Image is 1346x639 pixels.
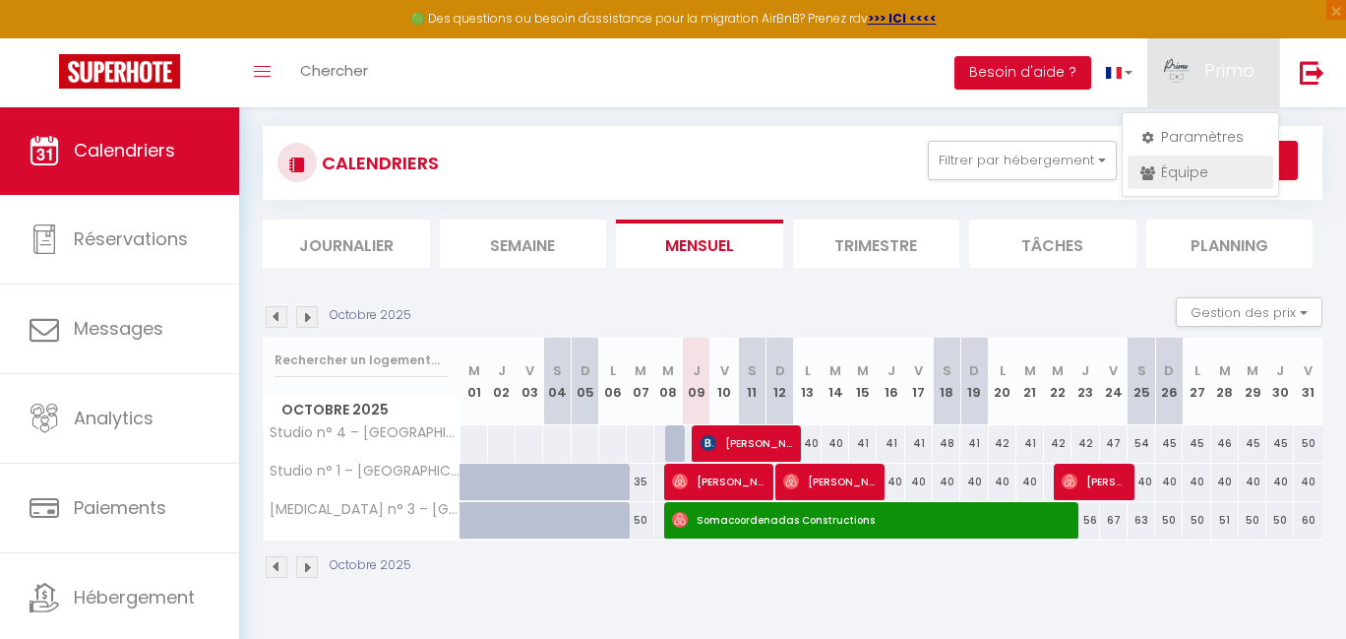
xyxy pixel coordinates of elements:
[1071,425,1099,462] div: 42
[989,464,1016,500] div: 40
[627,464,654,500] div: 35
[627,502,654,539] div: 50
[1062,463,1126,500] span: [PERSON_NAME]
[1155,425,1183,462] div: 45
[928,141,1117,180] button: Filtrer par hébergement
[1211,502,1239,539] div: 51
[822,338,849,425] th: 14
[969,361,979,380] abbr: D
[877,464,904,500] div: 40
[960,338,988,425] th: 19
[267,502,463,517] span: [MEDICAL_DATA] n° 3 – [GEOGRAPHIC_DATA]
[74,585,195,609] span: Hébergement
[267,425,463,440] span: Studio n° 4 – [GEOGRAPHIC_DATA]
[1147,38,1279,107] a: ... Primo
[1304,361,1313,380] abbr: V
[1294,464,1322,500] div: 40
[914,361,923,380] abbr: V
[1071,338,1099,425] th: 23
[693,361,701,380] abbr: J
[627,338,654,425] th: 07
[1016,425,1044,462] div: 41
[765,338,793,425] th: 12
[969,220,1136,268] li: Tâches
[275,343,449,378] input: Rechercher un logement...
[599,338,627,425] th: 06
[1204,58,1254,83] span: Primo
[1146,220,1314,268] li: Planning
[943,361,951,380] abbr: S
[1109,361,1118,380] abbr: V
[738,338,765,425] th: 11
[849,338,877,425] th: 15
[905,464,933,500] div: 40
[1100,502,1128,539] div: 67
[1266,425,1294,462] div: 45
[1164,361,1174,380] abbr: D
[1183,464,1210,500] div: 40
[1276,361,1284,380] abbr: J
[793,220,960,268] li: Trimestre
[857,361,869,380] abbr: M
[1100,425,1128,462] div: 47
[794,425,822,462] div: 40
[1128,120,1273,154] a: Paramètres
[267,464,463,479] span: Studio n° 1 – [GEOGRAPHIC_DATA]
[317,141,439,185] h3: CALENDRIERS
[933,338,960,425] th: 18
[829,361,841,380] abbr: M
[1155,338,1183,425] th: 26
[1239,425,1266,462] div: 45
[1266,338,1294,425] th: 30
[468,361,480,380] abbr: M
[264,396,459,424] span: Octobre 2025
[543,338,571,425] th: 04
[877,338,904,425] th: 16
[672,501,1067,539] span: Somacoordenadas Constructions
[1211,464,1239,500] div: 40
[74,316,163,341] span: Messages
[849,425,877,462] div: 41
[1266,464,1294,500] div: 40
[1239,464,1266,500] div: 40
[1081,361,1089,380] abbr: J
[1000,361,1006,380] abbr: L
[616,220,783,268] li: Mensuel
[783,463,875,500] span: [PERSON_NAME]
[516,338,543,425] th: 03
[498,361,506,380] abbr: J
[1294,425,1322,462] div: 50
[553,361,562,380] abbr: S
[1183,338,1210,425] th: 27
[263,220,430,268] li: Journalier
[581,361,590,380] abbr: D
[1219,361,1231,380] abbr: M
[1128,425,1155,462] div: 54
[1183,425,1210,462] div: 45
[488,338,516,425] th: 02
[794,338,822,425] th: 13
[1137,361,1146,380] abbr: S
[1162,56,1192,86] img: ...
[1300,60,1324,85] img: logout
[1100,338,1128,425] th: 24
[635,361,646,380] abbr: M
[74,226,188,251] span: Réservations
[1294,502,1322,539] div: 60
[822,425,849,462] div: 40
[285,38,383,107] a: Chercher
[1247,361,1258,380] abbr: M
[74,138,175,162] span: Calendriers
[460,338,488,425] th: 01
[330,556,411,575] p: Octobre 2025
[989,425,1016,462] div: 42
[710,338,738,425] th: 10
[905,338,933,425] th: 17
[868,10,937,27] a: >>> ICI <<<<
[1239,502,1266,539] div: 50
[960,425,988,462] div: 41
[74,495,166,520] span: Paiements
[1266,502,1294,539] div: 50
[720,361,729,380] abbr: V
